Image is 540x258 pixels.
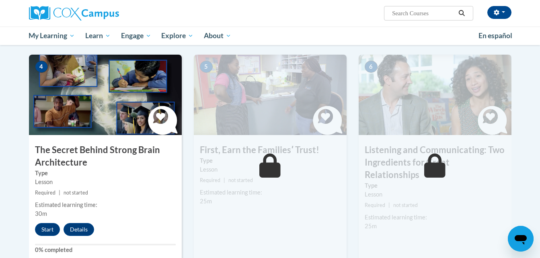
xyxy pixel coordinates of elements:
a: My Learning [24,27,80,45]
span: Explore [161,31,193,41]
a: Cox Campus [29,6,182,20]
div: Estimated learning time: [365,213,505,222]
button: Details [64,223,94,236]
span: About [204,31,231,41]
a: Explore [156,27,199,45]
span: 5 [200,61,213,73]
a: En español [473,27,517,44]
label: Type [200,156,341,165]
div: Main menu [17,27,524,45]
span: 30m [35,210,47,217]
div: Estimated learning time: [200,188,341,197]
span: My Learning [29,31,75,41]
iframe: Button to launch messaging window [508,226,534,252]
span: 25m [200,198,212,205]
span: not started [64,190,88,196]
img: Course Image [194,55,347,135]
span: | [224,177,225,183]
a: About [199,27,236,45]
label: 0% completed [35,246,176,254]
span: Learn [85,31,111,41]
span: not started [228,177,253,183]
a: Learn [80,27,116,45]
img: Cox Campus [29,6,119,20]
a: Engage [116,27,156,45]
span: | [59,190,60,196]
button: Start [35,223,60,236]
div: Lesson [200,165,341,174]
button: Search [456,8,468,18]
h3: The Secret Behind Strong Brain Architecture [29,144,182,169]
label: Type [35,169,176,178]
button: Account Settings [487,6,511,19]
div: Lesson [365,190,505,199]
span: Required [200,177,220,183]
span: 25m [365,223,377,229]
div: Lesson [35,178,176,186]
input: Search Courses [391,8,456,18]
span: 4 [35,61,48,73]
span: Required [35,190,55,196]
div: Estimated learning time: [35,201,176,209]
span: Required [365,202,385,208]
img: Course Image [29,55,182,135]
span: En español [478,31,512,40]
span: 6 [365,61,378,73]
span: | [388,202,390,208]
span: not started [393,202,418,208]
h3: Listening and Communicating: Two Ingredients for Great Relationships [359,144,511,181]
span: Engage [121,31,151,41]
img: Course Image [359,55,511,135]
label: Type [365,181,505,190]
h3: First, Earn the Familiesʹ Trust! [194,144,347,156]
